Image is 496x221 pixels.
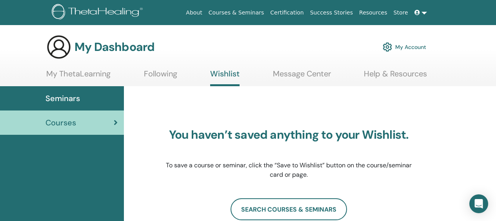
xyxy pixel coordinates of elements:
span: Courses [45,117,76,129]
img: generic-user-icon.jpg [46,34,71,60]
a: Store [391,5,411,20]
h3: You haven’t saved anything to your Wishlist. [165,128,412,142]
h3: My Dashboard [74,40,154,54]
a: Message Center [273,69,331,84]
img: logo.png [52,4,145,22]
a: My ThetaLearning [46,69,111,84]
a: Following [144,69,177,84]
a: Success Stories [307,5,356,20]
a: My Account [383,38,426,56]
a: Wishlist [210,69,240,86]
span: Seminars [45,92,80,104]
div: Open Intercom Messenger [469,194,488,213]
img: cog.svg [383,40,392,54]
a: Resources [356,5,391,20]
a: Courses & Seminars [205,5,267,20]
a: SEARCH COURSES & SEMINARS [231,198,347,220]
a: Certification [267,5,307,20]
a: About [183,5,205,20]
p: To save a course or seminar, click the “Save to Wishlist” button on the course/seminar card or page. [165,161,412,179]
a: Help & Resources [364,69,427,84]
